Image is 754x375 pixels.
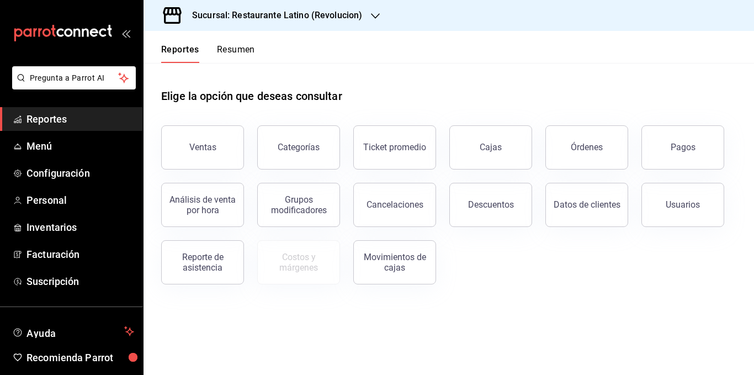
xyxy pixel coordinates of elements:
[26,350,134,365] span: Recomienda Parrot
[264,194,333,215] div: Grupos modificadores
[26,112,134,126] span: Reportes
[480,141,502,154] div: Cajas
[353,240,436,284] button: Movimientos de cajas
[26,325,120,338] span: Ayuda
[161,125,244,170] button: Ventas
[161,183,244,227] button: Análisis de venta por hora
[26,166,134,181] span: Configuración
[666,199,700,210] div: Usuarios
[449,183,532,227] button: Descuentos
[571,142,603,152] div: Órdenes
[26,139,134,154] span: Menú
[554,199,620,210] div: Datos de clientes
[360,252,429,273] div: Movimientos de cajas
[264,252,333,273] div: Costos y márgenes
[161,88,342,104] h1: Elige la opción que deseas consultar
[257,183,340,227] button: Grupos modificadores
[468,199,514,210] div: Descuentos
[278,142,320,152] div: Categorías
[363,142,426,152] div: Ticket promedio
[168,252,237,273] div: Reporte de asistencia
[168,194,237,215] div: Análisis de venta por hora
[641,183,724,227] button: Usuarios
[161,44,255,63] div: navigation tabs
[121,29,130,38] button: open_drawer_menu
[26,193,134,208] span: Personal
[12,66,136,89] button: Pregunta a Parrot AI
[189,142,216,152] div: Ventas
[257,125,340,170] button: Categorías
[30,72,119,84] span: Pregunta a Parrot AI
[26,220,134,235] span: Inventarios
[161,240,244,284] button: Reporte de asistencia
[641,125,724,170] button: Pagos
[545,125,628,170] button: Órdenes
[353,125,436,170] button: Ticket promedio
[26,247,134,262] span: Facturación
[449,125,532,170] a: Cajas
[183,9,362,22] h3: Sucursal: Restaurante Latino (Revolucion)
[161,44,199,63] button: Reportes
[671,142,695,152] div: Pagos
[257,240,340,284] button: Contrata inventarios para ver este reporte
[353,183,436,227] button: Cancelaciones
[217,44,255,63] button: Resumen
[545,183,628,227] button: Datos de clientes
[367,199,423,210] div: Cancelaciones
[26,274,134,289] span: Suscripción
[8,80,136,92] a: Pregunta a Parrot AI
